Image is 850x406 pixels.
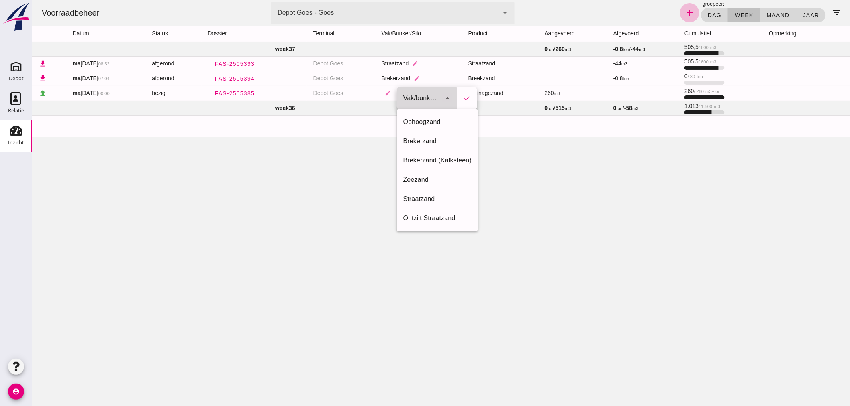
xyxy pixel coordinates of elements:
img: logo-small.a267ee39.svg [2,2,31,32]
td: bezig [113,86,169,101]
button: dag [669,8,696,22]
small: / 260 [662,89,672,94]
th: dossier [170,26,275,42]
small: / 1.500 [666,104,680,109]
small: ton [515,47,522,52]
i: add [653,8,662,18]
div: Voorraadbeheer [3,7,74,18]
span: jaar [770,12,787,18]
i: filter_list [800,8,810,18]
small: m3 [533,106,539,111]
td: Depot Goes [275,71,343,86]
small: m3 [589,61,596,66]
span: FAS-2505393 [182,61,223,67]
i: edit [353,90,359,96]
strong: 515 [523,105,533,111]
span: / [513,105,539,111]
td: Straatzand [430,56,506,71]
i: check [431,95,439,102]
a: FAS-2505394 [176,71,229,86]
small: m3 [682,104,689,109]
th: terminal [275,26,343,42]
strong: -0,8 [581,46,591,52]
th: afgevoerd [575,26,646,42]
span: 505,5 [652,44,684,50]
td: Depot Goes [275,56,343,71]
strong: 0 [513,46,516,52]
span: -44 [581,60,596,67]
i: arrow_drop_down [411,93,420,103]
a: FAS-2505385 [176,86,229,101]
small: 00:00 [66,91,78,96]
strong: ma [40,75,48,81]
td: Brekerzand [343,71,430,86]
span: / [513,46,539,52]
td: Drainagezand [430,86,506,101]
span: 1.013 [652,103,688,109]
small: m3 [678,45,684,50]
span: [DATE] [40,60,77,67]
i: download [6,74,15,83]
span: FAS-2505394 [182,75,223,82]
td: afgerond [113,56,169,71]
span: -0,8 [581,75,597,81]
strong: 0 [513,105,516,111]
i: upload [6,89,15,97]
small: 07:04 [66,76,78,81]
th: aangevoerd [506,26,575,42]
span: 260 [652,88,689,94]
th: vak/bunker/silo [343,26,430,42]
span: / [581,46,613,52]
span: maand [734,12,758,18]
td: Breekzand [430,71,506,86]
strong: 0 [581,105,584,111]
small: m3 [600,106,607,111]
small: m3 [678,59,684,64]
small: / 80 [656,74,663,79]
small: m3 [607,47,613,52]
th: status [113,26,169,42]
span: 505,5 [652,58,684,65]
div: Depot [9,76,24,81]
span: 0 [652,73,671,79]
th: cumulatief [646,26,730,42]
th: opmerking [731,26,795,42]
small: m3 [522,91,528,96]
small: ton [591,76,597,81]
small: m3 [533,47,539,52]
i: edit [380,61,386,67]
div: Inzicht [8,140,24,145]
span: [DATE] [40,75,77,81]
button: jaar [764,8,794,22]
small: ton [591,47,597,52]
small: ton [665,74,671,79]
span: FAS-2505385 [182,90,223,97]
small: m3+ton [674,89,689,94]
button: week [696,8,727,22]
td: Depot Goes [275,86,343,101]
strong: -58 [592,105,600,111]
th: datum [34,26,113,42]
a: FAS-2505393 [176,57,229,71]
th: product [430,26,506,42]
span: / [581,105,607,111]
strong: 260 [523,46,533,52]
td: Straatzand [343,56,430,71]
span: [DATE] [40,90,77,96]
small: 08:52 [66,61,78,66]
small: ton [584,106,591,111]
i: account_circle [8,384,24,400]
span: 260 [513,90,528,96]
button: maand [728,8,764,22]
small: / 600 [666,45,676,50]
strong: ma [40,60,48,67]
span: dag [675,12,689,18]
strong: ma [40,90,48,96]
span: week [702,12,721,18]
div: Relatie [8,108,24,113]
i: edit [382,75,388,81]
small: / 600 [666,59,676,64]
small: ton [515,106,522,111]
strong: -44 [599,46,607,52]
i: download [6,59,15,68]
